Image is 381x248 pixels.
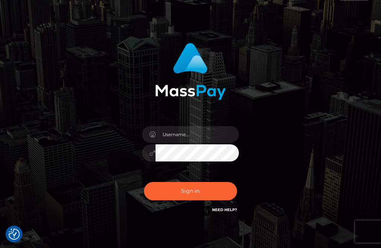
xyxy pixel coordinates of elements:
[9,229,20,240] button: Consent Preferences
[156,126,239,143] input: Username...
[9,229,20,240] img: Revisit consent button
[212,207,237,212] a: Need Help?
[155,43,226,100] img: MassPay Login
[144,182,237,200] button: Sign in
